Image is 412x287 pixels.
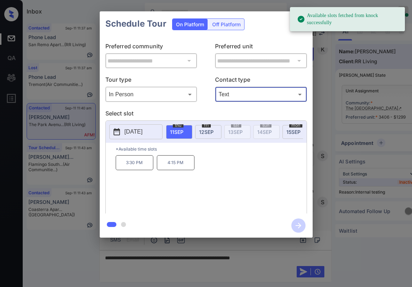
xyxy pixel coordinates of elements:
div: In Person [107,88,196,100]
span: 12 SEP [199,129,214,135]
span: thu [173,123,183,128]
p: 3:30 PM [116,155,153,170]
div: Text [217,88,305,100]
p: Tour type [105,75,197,87]
span: mon [289,123,302,128]
p: 4:15 PM [157,155,194,170]
button: [DATE] [109,124,163,139]
div: Off Platform [209,19,244,30]
div: date-select [195,125,221,139]
span: 15 SEP [286,129,301,135]
p: *Available time slots [116,143,307,155]
span: fri [202,123,211,128]
h2: Schedule Tour [100,11,172,36]
p: Preferred unit [215,42,307,53]
div: date-select [166,125,192,139]
p: Contact type [215,75,307,87]
p: Select slot [105,109,307,120]
div: date-select [282,125,309,139]
div: On Platform [172,19,208,30]
p: Preferred community [105,42,197,53]
div: Available slots fetched from knock successfully [297,9,399,29]
span: 11 SEP [170,129,183,135]
p: [DATE] [125,128,143,136]
button: btn-next [287,216,310,235]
